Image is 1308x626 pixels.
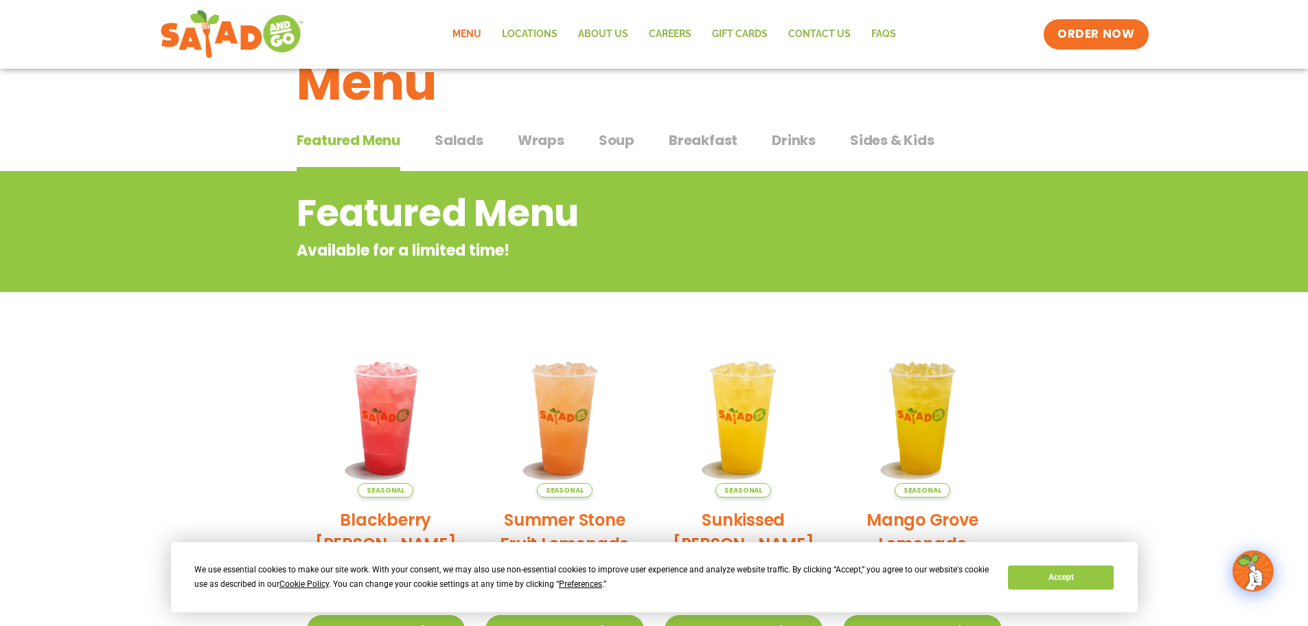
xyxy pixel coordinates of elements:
[297,130,400,150] span: Featured Menu
[518,130,564,150] span: Wraps
[358,483,413,498] span: Seasonal
[160,7,305,62] img: new-SAG-logo-768×292
[492,19,568,50] a: Locations
[669,130,737,150] span: Breakfast
[485,339,644,498] img: Product photo for Summer Stone Fruit Lemonade
[778,19,861,50] a: Contact Us
[843,339,1002,498] img: Product photo for Mango Grove Lemonade
[297,239,902,262] p: Available for a limited time!
[559,579,602,589] span: Preferences
[194,563,991,592] div: We use essential cookies to make our site work. With your consent, we may also use non-essential ...
[568,19,639,50] a: About Us
[861,19,906,50] a: FAQs
[843,508,1002,556] h2: Mango Grove Lemonade
[665,508,823,556] h2: Sunkissed [PERSON_NAME]
[307,339,466,498] img: Product photo for Blackberry Bramble Lemonade
[772,130,816,150] span: Drinks
[307,508,466,580] h2: Blackberry [PERSON_NAME] Lemonade
[850,130,934,150] span: Sides & Kids
[665,339,823,498] img: Product photo for Sunkissed Yuzu Lemonade
[702,19,778,50] a: GIFT CARDS
[599,130,634,150] span: Soup
[297,186,902,241] h2: Featured Menu
[442,19,492,50] a: Menu
[442,19,906,50] nav: Menu
[1044,19,1148,49] a: ORDER NOW
[171,542,1138,612] div: Cookie Consent Prompt
[715,483,771,498] span: Seasonal
[435,130,483,150] span: Salads
[297,125,1012,172] div: Tabbed content
[279,579,329,589] span: Cookie Policy
[485,508,644,556] h2: Summer Stone Fruit Lemonade
[537,483,593,498] span: Seasonal
[297,45,1012,120] h1: Menu
[895,483,950,498] span: Seasonal
[1057,26,1134,43] span: ORDER NOW
[1234,552,1272,590] img: wpChatIcon
[1008,566,1114,590] button: Accept
[639,19,702,50] a: Careers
